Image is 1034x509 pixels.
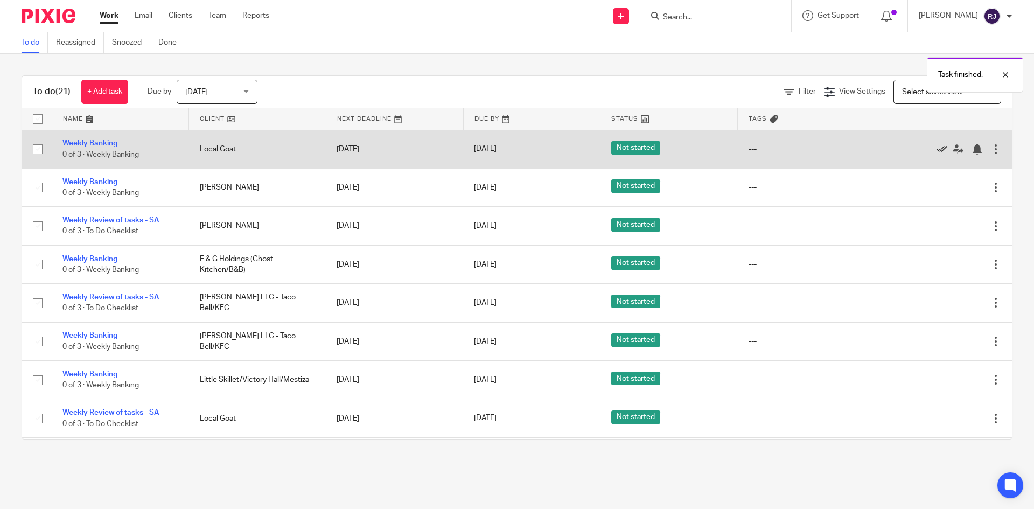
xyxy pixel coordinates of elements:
[22,9,75,23] img: Pixie
[189,284,326,322] td: [PERSON_NAME] LLC - Taco Bell/KFC
[62,189,139,197] span: 0 of 3 · Weekly Banking
[611,141,660,155] span: Not started
[326,130,463,168] td: [DATE]
[81,80,128,104] a: + Add task
[62,305,138,312] span: 0 of 3 · To Do Checklist
[611,256,660,270] span: Not started
[983,8,1001,25] img: svg%3E
[56,32,104,53] a: Reassigned
[189,322,326,360] td: [PERSON_NAME] LLC - Taco Bell/KFC
[189,361,326,399] td: Little Skillet/Victory Hall/Mestiza
[62,178,117,186] a: Weekly Banking
[611,410,660,424] span: Not started
[611,372,660,385] span: Not started
[611,179,660,193] span: Not started
[937,144,953,155] a: Mark as done
[474,184,497,191] span: [DATE]
[189,399,326,437] td: Local Goat
[749,220,864,231] div: ---
[62,228,138,235] span: 0 of 3 · To Do Checklist
[611,295,660,308] span: Not started
[474,299,497,306] span: [DATE]
[208,10,226,21] a: Team
[62,420,138,428] span: 0 of 3 · To Do Checklist
[148,86,171,97] p: Due by
[749,182,864,193] div: ---
[22,32,48,53] a: To do
[326,399,463,437] td: [DATE]
[326,322,463,360] td: [DATE]
[62,371,117,378] a: Weekly Banking
[611,218,660,232] span: Not started
[749,413,864,424] div: ---
[189,245,326,283] td: E & G Holdings (Ghost Kitchen/B&B)
[62,217,159,224] a: Weekly Review of tasks - SA
[62,409,159,416] a: Weekly Review of tasks - SA
[474,338,497,345] span: [DATE]
[749,336,864,347] div: ---
[326,245,463,283] td: [DATE]
[749,144,864,155] div: ---
[242,10,269,21] a: Reports
[474,415,497,422] span: [DATE]
[62,381,139,389] span: 0 of 3 · Weekly Banking
[100,10,118,21] a: Work
[326,437,463,476] td: [DATE]
[189,130,326,168] td: Local Goat
[62,140,117,147] a: Weekly Banking
[326,168,463,206] td: [DATE]
[749,116,767,122] span: Tags
[62,266,139,274] span: 0 of 3 · Weekly Banking
[189,207,326,245] td: [PERSON_NAME]
[749,374,864,385] div: ---
[189,437,326,476] td: Village [PERSON_NAME] - [GEOGRAPHIC_DATA]
[611,333,660,347] span: Not started
[62,294,159,301] a: Weekly Review of tasks - SA
[62,332,117,339] a: Weekly Banking
[474,222,497,229] span: [DATE]
[474,376,497,384] span: [DATE]
[189,168,326,206] td: [PERSON_NAME]
[474,145,497,153] span: [DATE]
[62,151,139,158] span: 0 of 3 · Weekly Banking
[938,69,983,80] p: Task finished.
[169,10,192,21] a: Clients
[474,261,497,268] span: [DATE]
[62,255,117,263] a: Weekly Banking
[749,297,864,308] div: ---
[185,88,208,96] span: [DATE]
[62,343,139,351] span: 0 of 3 · Weekly Banking
[33,86,71,97] h1: To do
[135,10,152,21] a: Email
[112,32,150,53] a: Snoozed
[326,284,463,322] td: [DATE]
[326,361,463,399] td: [DATE]
[55,87,71,96] span: (21)
[326,207,463,245] td: [DATE]
[749,259,864,270] div: ---
[902,88,962,96] span: Select saved view
[158,32,185,53] a: Done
